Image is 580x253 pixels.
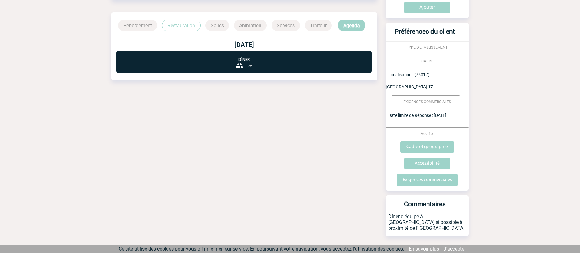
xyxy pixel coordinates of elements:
span: EXIGENCES COMMERCIALES [403,100,451,104]
input: Exigences commerciales [397,174,458,186]
span: Date limite de Réponse : [DATE] [388,113,446,118]
input: Accessibilité [404,158,450,169]
p: Salles [205,20,229,31]
p: Dîner [116,51,372,62]
h3: Préférences du client [388,28,461,41]
p: Dîner d'équipe à [GEOGRAPHIC_DATA] si possible à proximité de l'[GEOGRAPHIC_DATA] [386,214,469,236]
span: 25 [248,64,252,68]
span: Ce site utilise des cookies pour vous offrir le meilleur service. En poursuivant votre navigation... [119,246,404,252]
input: Ajouter [404,2,450,13]
p: Agenda [338,20,365,31]
p: Restauration [162,20,201,31]
span: Modifier [420,132,434,136]
img: group-24-px-b.png [236,62,243,69]
p: Hébergement [118,20,157,31]
a: J'accepte [444,246,464,252]
span: Localisation : (75017) [GEOGRAPHIC_DATA] 17 [386,72,433,89]
a: En savoir plus [409,246,439,252]
span: TYPE D'ETABLISSEMENT [407,45,448,50]
input: Cadre et géographie [400,141,454,153]
b: [DATE] [235,41,254,48]
h3: Commentaires [388,200,461,214]
p: Animation [234,20,267,31]
p: Traiteur [305,20,332,31]
p: Services [272,20,300,31]
span: CADRE [421,59,433,63]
